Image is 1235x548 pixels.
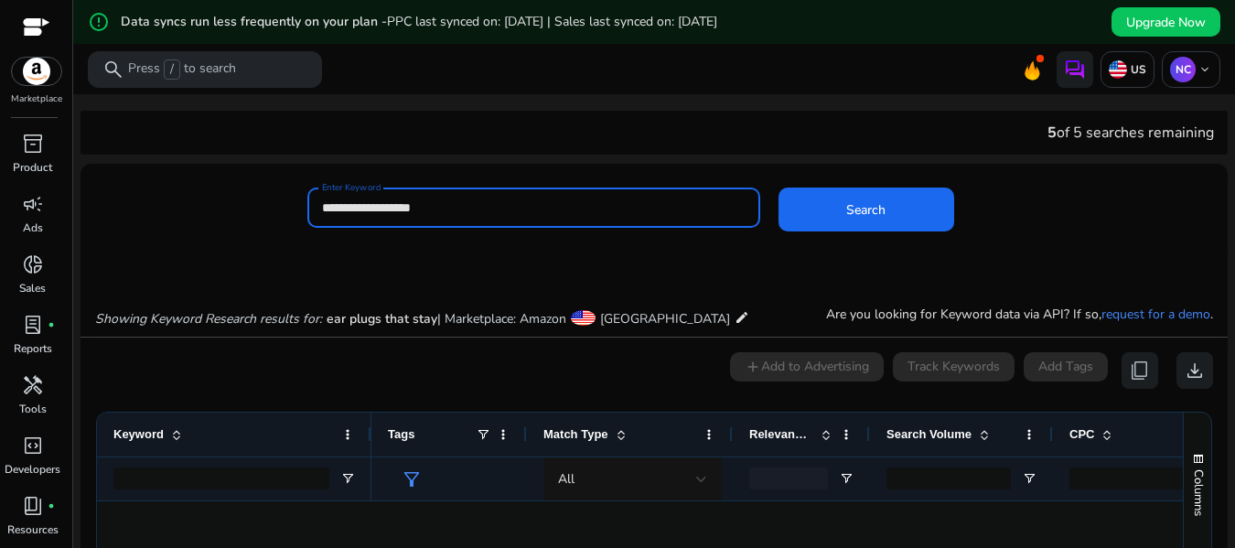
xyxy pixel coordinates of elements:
[48,502,55,510] span: fiber_manual_record
[846,200,886,220] span: Search
[340,471,355,486] button: Open Filter Menu
[11,92,62,106] p: Marketplace
[1170,57,1196,82] p: NC
[1127,62,1146,77] p: US
[1111,7,1220,37] button: Upgrade Now
[558,470,575,488] span: All
[22,314,44,336] span: lab_profile
[322,181,381,194] mat-label: Enter Keyword
[22,435,44,457] span: code_blocks
[327,310,437,328] span: ear plugs that stay
[886,427,972,441] span: Search Volume
[121,15,717,30] h5: Data syncs run less frequently on your plan -
[22,495,44,517] span: book_4
[1184,360,1206,381] span: download
[19,280,46,296] p: Sales
[1197,62,1212,77] span: keyboard_arrow_down
[128,59,236,80] p: Press to search
[14,340,52,357] p: Reports
[735,306,749,328] mat-icon: edit
[22,133,44,155] span: inventory_2
[1101,306,1210,323] a: request for a demo
[600,310,730,328] span: [GEOGRAPHIC_DATA]
[22,374,44,396] span: handyman
[12,58,61,85] img: amazon.svg
[113,427,164,441] span: Keyword
[1126,13,1206,32] span: Upgrade Now
[88,11,110,33] mat-icon: error_outline
[1047,123,1057,143] span: 5
[437,310,566,328] span: | Marketplace: Amazon
[102,59,124,81] span: search
[1047,122,1214,144] div: of 5 searches remaining
[1069,467,1194,489] input: CPC Filter Input
[113,467,329,489] input: Keyword Filter Input
[1109,60,1127,79] img: us.svg
[23,220,43,236] p: Ads
[1190,469,1207,516] span: Columns
[1022,471,1036,486] button: Open Filter Menu
[749,427,813,441] span: Relevance Score
[779,188,954,231] button: Search
[7,521,59,538] p: Resources
[95,310,322,328] i: Showing Keyword Research results for:
[1176,352,1213,389] button: download
[826,305,1213,324] p: Are you looking for Keyword data via API? If so, .
[1069,427,1094,441] span: CPC
[22,253,44,275] span: donut_small
[387,13,717,30] span: PPC last synced on: [DATE] | Sales last synced on: [DATE]
[164,59,180,80] span: /
[48,321,55,328] span: fiber_manual_record
[839,471,854,486] button: Open Filter Menu
[543,427,608,441] span: Match Type
[19,401,47,417] p: Tools
[388,427,414,441] span: Tags
[22,193,44,215] span: campaign
[13,159,52,176] p: Product
[5,461,60,478] p: Developers
[886,467,1011,489] input: Search Volume Filter Input
[401,468,423,490] span: filter_alt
